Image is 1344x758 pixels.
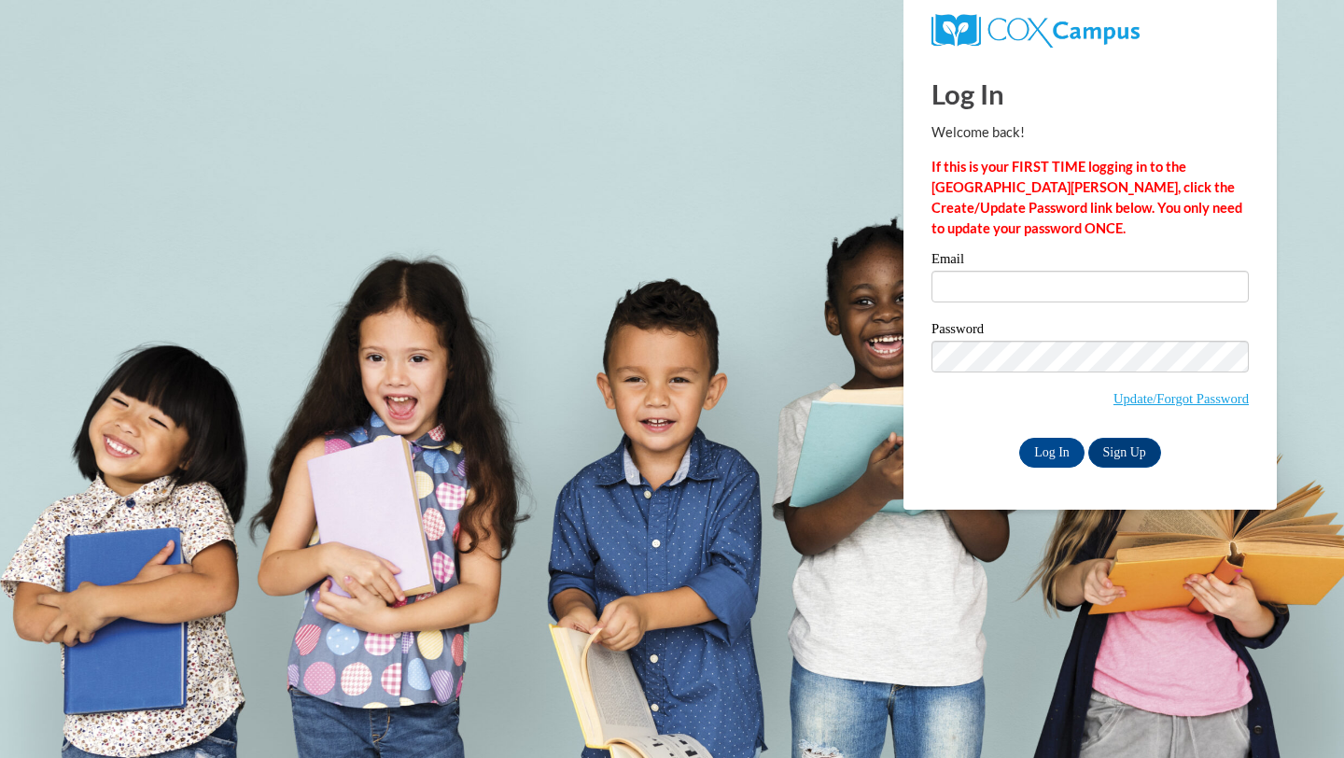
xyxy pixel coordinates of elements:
label: Password [931,322,1249,341]
a: Update/Forgot Password [1113,391,1249,406]
h1: Log In [931,75,1249,113]
label: Email [931,252,1249,271]
p: Welcome back! [931,122,1249,143]
a: Sign Up [1088,438,1161,468]
strong: If this is your FIRST TIME logging in to the [GEOGRAPHIC_DATA][PERSON_NAME], click the Create/Upd... [931,159,1242,236]
a: COX Campus [931,21,1140,37]
input: Log In [1019,438,1085,468]
img: COX Campus [931,14,1140,48]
